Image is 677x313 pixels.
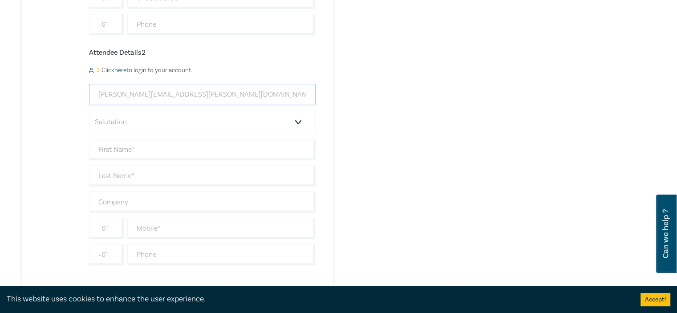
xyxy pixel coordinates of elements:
[661,200,670,268] span: Can we help ?
[89,218,124,239] input: +61
[127,244,316,265] input: Phone
[89,84,316,105] input: Attendee Email*
[89,244,124,265] input: +61
[89,191,316,213] input: Company
[127,14,316,35] input: Phone
[97,67,99,73] small: 2
[89,14,124,35] input: +61
[127,218,316,239] input: Mobile*
[89,139,316,160] input: First Name*
[99,67,192,74] p: Click to login to your account.
[114,66,126,74] a: here
[7,293,627,305] div: This website uses cookies to enhance the user experience.
[89,49,316,57] h6: Attendee Details 2
[89,165,316,187] input: Last Name*
[641,293,670,306] button: Accept cookies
